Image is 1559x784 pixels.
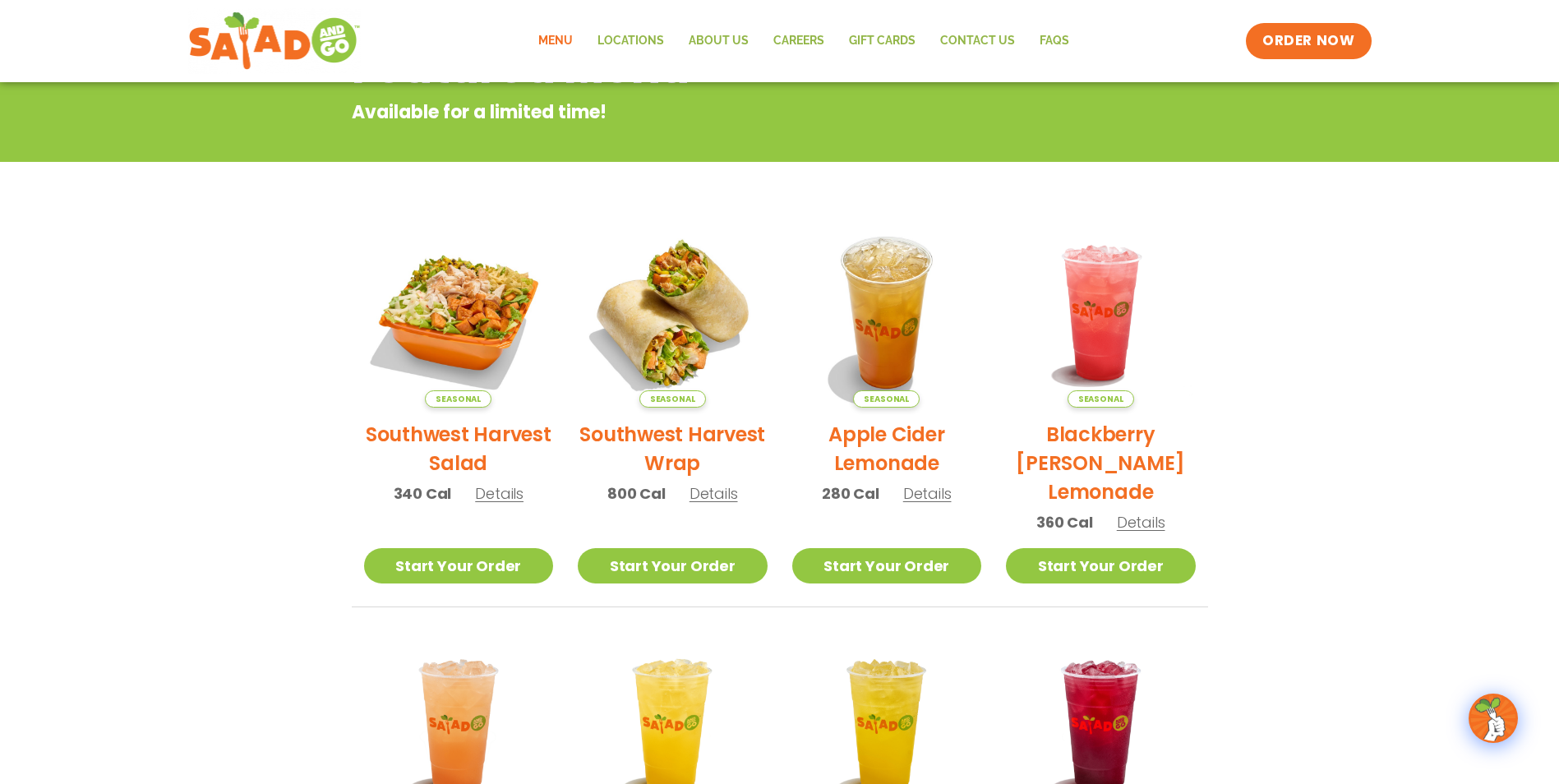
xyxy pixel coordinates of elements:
span: Details [1117,512,1165,533]
a: ORDER NOW [1246,23,1371,59]
span: Details [690,483,738,504]
a: Start Your Order [364,548,554,583]
span: Seasonal [639,390,706,408]
span: Seasonal [1068,390,1134,408]
h2: Blackberry [PERSON_NAME] Lemonade [1006,420,1196,506]
a: Start Your Order [792,548,982,583]
p: Available for a limited time! [352,99,1076,126]
span: Seasonal [853,390,920,408]
h2: Southwest Harvest Wrap [578,420,768,477]
img: Product photo for Southwest Harvest Salad [364,218,554,408]
a: About Us [676,22,761,60]
span: Details [475,483,524,504]
span: 360 Cal [1036,511,1093,533]
span: ORDER NOW [1262,31,1354,51]
a: Contact Us [928,22,1027,60]
span: 800 Cal [607,482,666,505]
a: GIFT CARDS [837,22,928,60]
a: Start Your Order [1006,548,1196,583]
nav: Menu [526,22,1082,60]
a: FAQs [1027,22,1082,60]
img: wpChatIcon [1470,695,1516,741]
img: Product photo for Blackberry Bramble Lemonade [1006,218,1196,408]
h2: Southwest Harvest Salad [364,420,554,477]
a: Locations [585,22,676,60]
img: new-SAG-logo-768×292 [188,8,362,74]
img: Product photo for Southwest Harvest Wrap [578,218,768,408]
span: Details [903,483,952,504]
span: Seasonal [425,390,491,408]
span: 280 Cal [822,482,879,505]
img: Product photo for Apple Cider Lemonade [792,218,982,408]
a: Start Your Order [578,548,768,583]
a: Careers [761,22,837,60]
h2: Apple Cider Lemonade [792,420,982,477]
span: 340 Cal [394,482,452,505]
a: Menu [526,22,585,60]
